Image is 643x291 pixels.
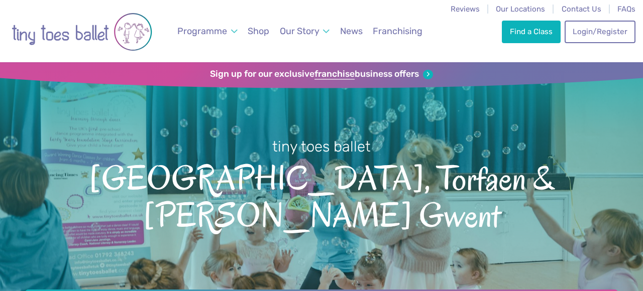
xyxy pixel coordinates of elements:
[451,5,480,14] a: Reviews
[502,21,560,43] a: Find a Class
[373,26,422,36] span: Franchising
[562,5,601,14] a: Contact Us
[565,21,635,43] a: Login/Register
[340,26,363,36] span: News
[280,26,319,36] span: Our Story
[368,20,427,43] a: Franchising
[617,5,635,14] a: FAQs
[496,5,545,14] a: Our Locations
[272,138,371,155] small: tiny toes ballet
[243,20,274,43] a: Shop
[210,69,433,80] a: Sign up for our exclusivefranchisebusiness offers
[314,69,355,80] strong: franchise
[248,26,269,36] span: Shop
[173,20,242,43] a: Programme
[275,20,335,43] a: Our Story
[177,26,227,36] span: Programme
[12,7,152,57] img: tiny toes ballet
[336,20,367,43] a: News
[18,157,625,234] span: [GEOGRAPHIC_DATA], Torfaen & [PERSON_NAME] Gwent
